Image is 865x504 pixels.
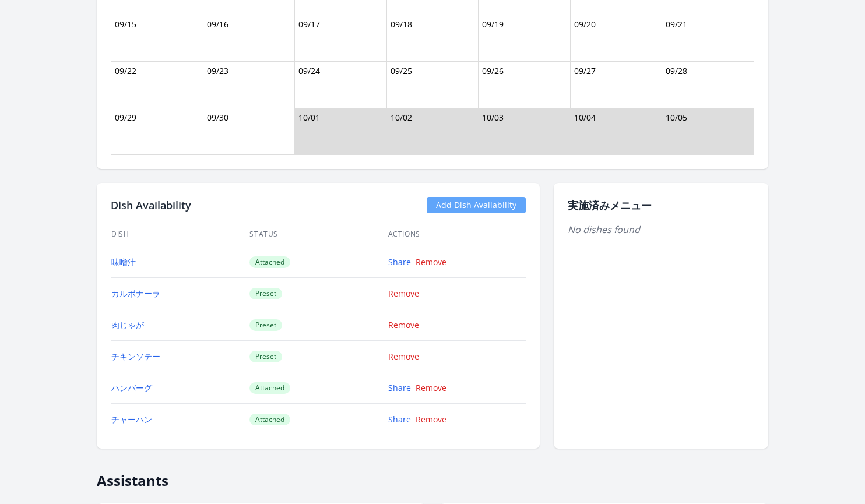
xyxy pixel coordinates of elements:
td: 10/04 [570,108,662,155]
p: No dishes found [568,223,754,237]
span: Attached [249,414,290,425]
td: 09/24 [295,62,387,108]
a: Add Dish Availability [427,197,526,213]
a: Remove [416,256,446,267]
td: 09/18 [386,15,479,62]
a: Remove [388,288,419,299]
span: Preset [249,319,282,331]
h2: Assistants [97,463,768,489]
span: Attached [249,256,290,268]
a: 肉じゃが [111,319,144,330]
td: 09/27 [570,62,662,108]
td: 09/30 [203,108,295,155]
td: 09/15 [111,15,203,62]
a: Remove [416,414,446,425]
td: 09/26 [479,62,571,108]
h2: Dish Availability [111,197,191,213]
a: Share [388,414,411,425]
h2: 実施済みメニュー [568,197,754,213]
td: 09/29 [111,108,203,155]
a: カルボナーラ [111,288,160,299]
td: 10/03 [479,108,571,155]
td: 09/21 [662,15,754,62]
td: 09/25 [386,62,479,108]
span: Preset [249,288,282,299]
td: 09/20 [570,15,662,62]
th: Dish [111,223,249,246]
td: 09/16 [203,15,295,62]
th: Actions [388,223,526,246]
a: Remove [416,382,446,393]
td: 09/28 [662,62,754,108]
a: Remove [388,319,419,330]
a: チャーハン [111,414,152,425]
a: Share [388,382,411,393]
a: Share [388,256,411,267]
span: Preset [249,351,282,362]
span: Attached [249,382,290,394]
th: Status [249,223,387,246]
a: Remove [388,351,419,362]
a: チキンソテー [111,351,160,362]
td: 09/17 [295,15,387,62]
td: 09/23 [203,62,295,108]
td: 10/02 [386,108,479,155]
a: ハンバーグ [111,382,152,393]
td: 10/05 [662,108,754,155]
td: 09/19 [479,15,571,62]
td: 09/22 [111,62,203,108]
td: 10/01 [295,108,387,155]
a: 味噌汁 [111,256,136,267]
